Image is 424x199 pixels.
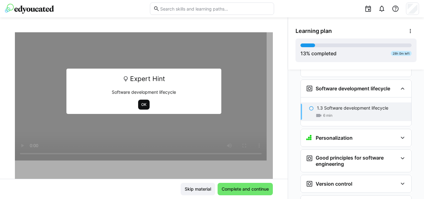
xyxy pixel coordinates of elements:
[141,102,147,107] span: OK
[181,183,215,195] button: Skip material
[316,85,390,92] h3: Software development lifecycle
[295,28,332,34] span: Learning plan
[300,50,336,57] div: % completed
[138,100,150,110] button: OK
[71,89,217,95] p: Software development lifecycle
[316,155,398,167] h3: Good principles for software engineering
[221,186,270,192] span: Complete and continue
[317,105,388,111] p: 1.3 Software development lifecycle
[130,73,165,85] span: Expert Hint
[184,186,212,192] span: Skip material
[300,50,306,57] span: 13
[316,135,353,141] h3: Personalization
[323,113,332,118] span: 6 min
[316,181,352,187] h3: Version control
[391,51,412,56] div: 28h 0m left
[218,183,273,195] button: Complete and continue
[160,6,271,11] input: Search skills and learning paths…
